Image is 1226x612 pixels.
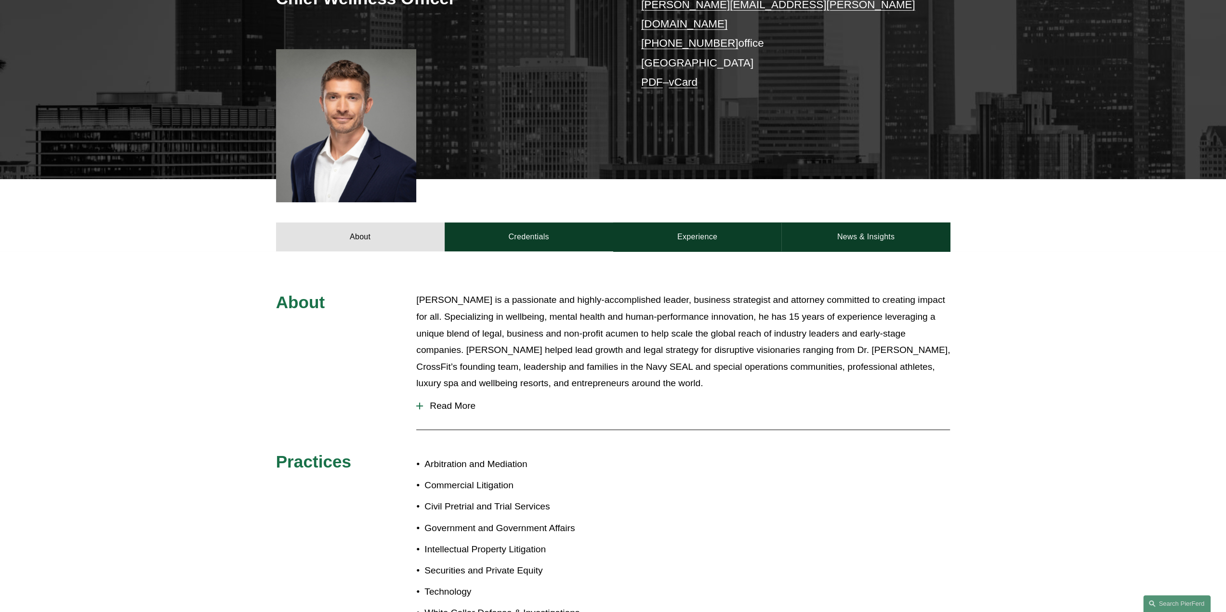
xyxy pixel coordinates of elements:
[781,222,950,251] a: News & Insights
[424,456,613,473] p: Arbitration and Mediation
[445,222,613,251] a: Credentials
[424,584,613,600] p: Technology
[424,477,613,494] p: Commercial Litigation
[1143,595,1211,612] a: Search this site
[641,76,663,88] a: PDF
[424,520,613,537] p: Government and Government Affairs
[424,541,613,558] p: Intellectual Property Litigation
[276,222,445,251] a: About
[613,222,782,251] a: Experience
[424,498,613,515] p: Civil Pretrial and Trial Services
[416,393,950,418] button: Read More
[424,562,613,579] p: Securities and Private Equity
[423,401,950,411] span: Read More
[641,37,738,49] a: [PHONE_NUMBER]
[276,293,325,312] span: About
[276,452,352,471] span: Practices
[669,76,698,88] a: vCard
[416,292,950,391] p: [PERSON_NAME] is a passionate and highly-accomplished leader, business strategist and attorney co...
